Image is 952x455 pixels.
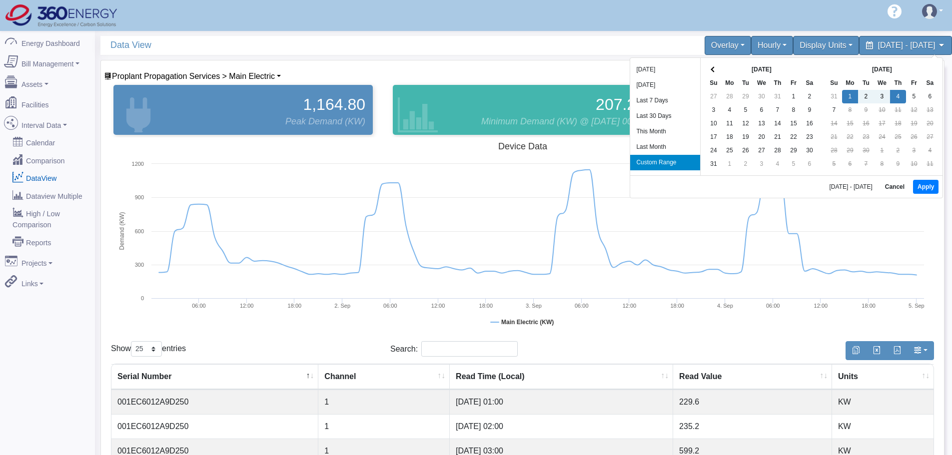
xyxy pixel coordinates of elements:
[874,90,890,103] td: 3
[826,144,842,157] td: 28
[826,157,842,171] td: 5
[909,303,925,309] tspan: 5. Sep
[630,93,700,108] li: Last 7 Days
[738,144,754,157] td: 26
[706,117,722,130] td: 10
[770,130,786,144] td: 21
[874,117,890,130] td: 17
[858,130,874,144] td: 23
[754,130,770,144] td: 20
[383,303,397,309] text: 06:00
[906,117,922,130] td: 19
[786,90,802,103] td: 1
[906,157,922,171] td: 10
[135,262,144,268] text: 300
[907,341,934,360] button: Show/Hide Columns
[874,157,890,171] td: 8
[479,303,493,309] text: 18:00
[754,103,770,117] td: 6
[858,144,874,157] td: 30
[630,62,700,77] li: [DATE]
[786,144,802,157] td: 29
[673,414,832,439] td: 235.2
[754,157,770,171] td: 3
[842,90,858,103] td: 1
[842,130,858,144] td: 22
[630,77,700,93] li: [DATE]
[670,303,684,309] text: 18:00
[890,157,906,171] td: 9
[318,414,450,439] td: 1
[842,144,858,157] td: 29
[111,390,318,414] td: 001EC6012A9D250
[922,130,938,144] td: 27
[922,103,938,117] td: 13
[922,144,938,157] td: 4
[826,90,842,103] td: 31
[858,90,874,103] td: 2
[431,303,445,309] text: 12:00
[842,157,858,171] td: 6
[842,63,922,76] th: [DATE]
[754,117,770,130] td: 13
[802,90,818,103] td: 2
[842,76,858,90] th: Mo
[832,364,934,390] th: Units : activate to sort column ascending
[802,117,818,130] td: 16
[110,36,528,54] span: Data View
[906,90,922,103] td: 5
[132,161,144,167] text: 1200
[717,303,733,309] tspan: 4. Sep
[288,303,302,309] text: 18:00
[722,76,738,90] th: Mo
[596,92,645,116] span: 207.20
[890,90,906,103] td: 4
[240,303,254,309] text: 12:00
[738,90,754,103] td: 29
[481,115,645,128] span: Minimum Demand (KW) @ [DATE] 00:00
[630,124,700,139] li: This Month
[906,76,922,90] th: Fr
[623,303,637,309] text: 12:00
[706,90,722,103] td: 27
[786,103,802,117] td: 8
[738,103,754,117] td: 5
[890,130,906,144] td: 25
[858,117,874,130] td: 16
[826,103,842,117] td: 7
[706,76,722,90] th: Su
[334,303,350,309] tspan: 2. Sep
[135,228,144,234] text: 600
[832,414,934,439] td: KW
[887,341,908,360] button: Generate PDF
[881,180,909,194] button: Cancel
[846,341,867,360] button: Copy to clipboard
[630,139,700,155] li: Last Month
[802,144,818,157] td: 30
[738,130,754,144] td: 19
[826,76,842,90] th: Su
[754,144,770,157] td: 27
[303,92,365,116] span: 1,164.80
[906,103,922,117] td: 12
[112,72,275,80] span: Device List
[858,157,874,171] td: 7
[673,390,832,414] td: 229.6
[450,364,673,390] th: Read Time (Local) : activate to sort column ascending
[754,76,770,90] th: We
[111,364,318,390] th: Serial Number : activate to sort column descending
[802,157,818,171] td: 6
[786,130,802,144] td: 22
[922,117,938,130] td: 20
[706,157,722,171] td: 31
[141,295,144,301] text: 0
[751,36,793,55] div: Hourly
[673,364,832,390] th: Read Value : activate to sort column ascending
[866,341,887,360] button: Export to Excel
[890,117,906,130] td: 18
[874,103,890,117] td: 10
[890,76,906,90] th: Th
[802,103,818,117] td: 9
[706,103,722,117] td: 3
[862,303,876,309] text: 18:00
